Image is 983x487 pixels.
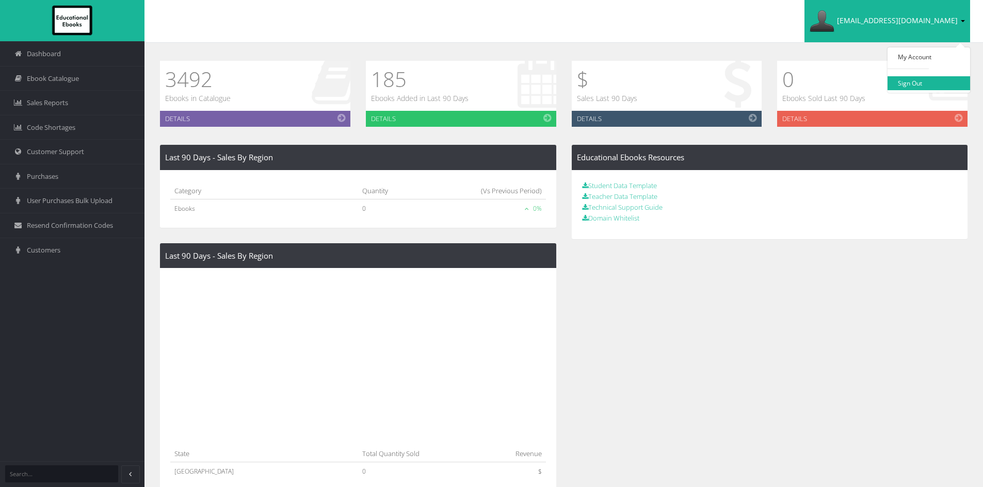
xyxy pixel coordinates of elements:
[582,181,657,190] a: Student Data Template
[577,93,637,104] p: Sales Last 90 Days
[5,465,118,482] input: Search...
[810,9,834,33] img: Avatar
[582,192,657,201] a: Teacher Data Template
[170,180,358,199] th: Category
[27,74,79,83] span: Ebook Catalogue
[582,203,663,212] a: Technical Support Guide
[27,172,58,181] span: Purchases
[577,153,963,162] h4: Educational Ebooks Resources
[837,15,958,25] span: [EMAIL_ADDRESS][DOMAIN_NAME]
[420,180,546,199] th: (Vs Previous Period)
[420,199,546,217] td: 0%
[27,221,113,230] span: Resend Confirmation Codes
[358,199,420,217] td: 0
[481,443,546,462] th: Revenue
[170,199,358,217] td: Ebooks
[371,93,469,104] p: Ebooks Added in Last 90 Days
[27,245,60,255] span: Customers
[582,213,639,223] a: Domain Whitelist
[170,462,358,481] td: [GEOGRAPHIC_DATA]
[160,111,350,127] a: Details
[782,66,865,93] h1: 0
[27,123,75,132] span: Code Shortages
[888,76,970,90] a: Sign Out
[371,66,469,93] h1: 185
[27,147,84,157] span: Customer Support
[366,111,556,127] a: Details
[165,251,551,260] h4: Last 90 Days - Sales By Region
[777,111,968,127] a: Details
[572,111,762,127] a: Details
[165,93,231,104] p: Ebooks in Catalogue
[27,98,68,108] span: Sales Reports
[358,462,481,481] td: 0
[481,462,546,481] td: $
[27,49,61,59] span: Dashboard
[27,196,112,206] span: User Purchases Bulk Upload
[170,443,358,462] th: State
[165,153,551,162] h4: Last 90 Days - Sales By Region
[358,180,420,199] th: Quantity
[358,443,481,462] th: Total Quantity Sold
[165,66,231,93] h1: 3492
[577,66,637,93] h1: $
[782,93,865,104] p: Ebooks Sold Last 90 Days
[888,50,970,64] a: My Account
